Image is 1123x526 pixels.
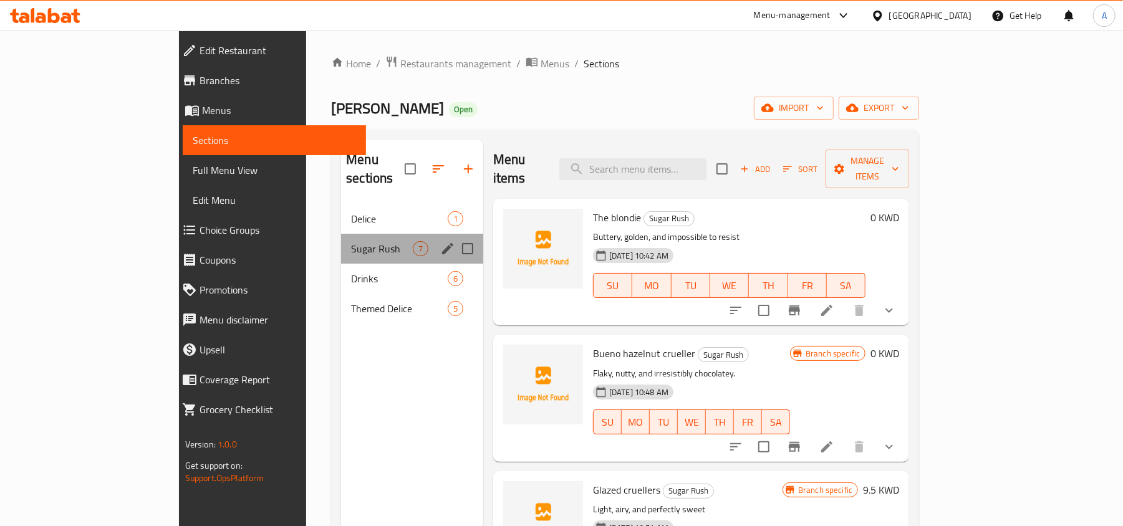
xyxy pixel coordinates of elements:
[438,239,457,258] button: edit
[819,439,834,454] a: Edit menu item
[413,243,428,255] span: 7
[783,162,817,176] span: Sort
[172,335,367,365] a: Upsell
[185,470,264,486] a: Support.OpsPlatform
[735,160,775,179] button: Add
[351,241,413,256] div: Sugar Rush
[754,277,783,295] span: TH
[844,432,874,462] button: delete
[644,211,694,226] span: Sugar Rush
[698,347,749,362] div: Sugar Rush
[779,432,809,462] button: Branch-specific-item
[574,56,579,71] li: /
[827,273,865,298] button: SA
[593,344,695,363] span: Bueno hazelnut crueller
[183,125,367,155] a: Sections
[200,402,357,417] span: Grocery Checklist
[593,229,865,245] p: Buttery, golden, and impossible to resist
[715,277,744,295] span: WE
[749,273,788,298] button: TH
[413,241,428,256] div: items
[839,97,919,120] button: export
[183,185,367,215] a: Edit Menu
[397,156,423,182] span: Select all sections
[604,386,673,398] span: [DATE] 10:48 AM
[200,73,357,88] span: Branches
[721,295,751,325] button: sort-choices
[185,436,216,452] span: Version:
[819,303,834,318] a: Edit menu item
[172,245,367,275] a: Coupons
[449,102,478,117] div: Open
[593,502,783,517] p: Light, airy, and perfectly sweet
[622,409,650,434] button: MO
[677,277,705,295] span: TU
[172,65,367,95] a: Branches
[172,275,367,305] a: Promotions
[376,56,380,71] li: /
[172,215,367,245] a: Choice Groups
[762,409,790,434] button: SA
[655,413,673,431] span: TU
[448,211,463,226] div: items
[172,395,367,424] a: Grocery Checklist
[448,271,463,286] div: items
[801,348,865,360] span: Branch specific
[663,484,714,499] div: Sugar Rush
[863,481,899,499] h6: 9.5 KWD
[341,264,483,294] div: Drinks6
[385,55,511,72] a: Restaurants management
[331,55,919,72] nav: breadcrumb
[735,160,775,179] span: Add item
[593,208,641,227] span: The blondie
[172,305,367,335] a: Menu disclaimer
[889,9,971,22] div: [GEOGRAPHIC_DATA]
[678,409,706,434] button: WE
[870,345,899,362] h6: 0 KWD
[351,301,448,316] span: Themed Delice
[739,413,757,431] span: FR
[218,436,237,452] span: 1.0.0
[767,413,785,431] span: SA
[637,277,666,295] span: MO
[874,295,904,325] button: show more
[751,297,777,323] span: Select to update
[832,277,860,295] span: SA
[193,163,357,178] span: Full Menu View
[453,154,483,184] button: Add section
[200,252,357,267] span: Coupons
[775,160,826,179] span: Sort items
[709,156,735,182] span: Select section
[663,484,713,498] span: Sugar Rush
[448,301,463,316] div: items
[734,409,762,434] button: FR
[559,158,706,180] input: search
[593,366,790,381] p: Flaky, nutty, and irresistibly chocolatey.
[448,213,463,225] span: 1
[754,8,831,23] div: Menu-management
[593,481,660,499] span: Glazed cruellers
[882,439,897,454] svg: Show Choices
[541,56,569,71] span: Menus
[844,295,874,325] button: delete
[793,277,822,295] span: FR
[351,271,448,286] span: Drinks
[448,303,463,315] span: 5
[751,434,777,460] span: Select to update
[341,294,483,323] div: Themed Delice5
[202,103,357,118] span: Menus
[448,273,463,285] span: 6
[200,43,357,58] span: Edit Restaurant
[793,484,857,496] span: Branch specific
[764,100,824,116] span: import
[779,295,809,325] button: Branch-specific-item
[172,365,367,395] a: Coverage Report
[721,432,751,462] button: sort-choices
[584,56,619,71] span: Sections
[351,211,448,226] span: Delice
[200,372,357,387] span: Coverage Report
[331,94,444,122] span: [PERSON_NAME]
[193,193,357,208] span: Edit Menu
[516,56,521,71] li: /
